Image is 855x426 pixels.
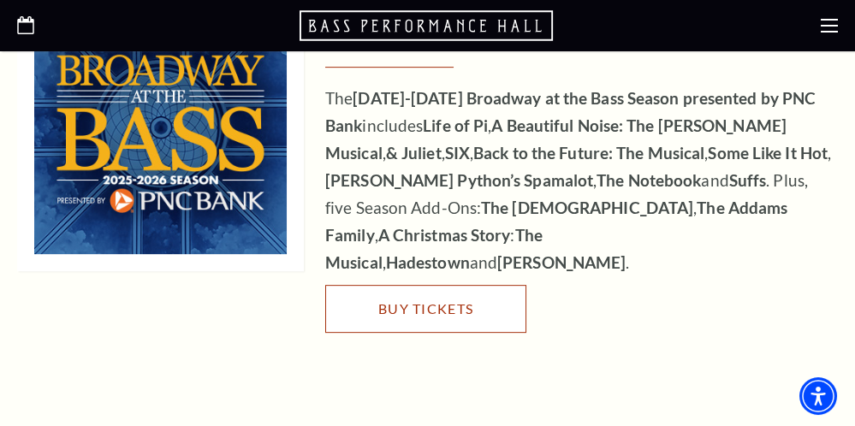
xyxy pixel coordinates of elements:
[386,252,470,272] strong: Hadestown
[597,170,701,190] strong: The Notebook
[386,143,442,163] strong: & Juliet
[445,143,470,163] strong: SIX
[799,377,837,415] div: Accessibility Menu
[497,252,626,272] strong: [PERSON_NAME]
[481,198,693,217] strong: The [DEMOGRAPHIC_DATA]
[423,115,488,135] strong: Life of Pi
[378,225,511,245] strong: A Christmas Story
[325,85,838,276] p: The includes , , , , , , , and . Plus, five Season Add-Ons: , , : , and .
[325,115,787,163] strong: A Beautiful Noise: The [PERSON_NAME] Musical
[708,143,828,163] strong: Some Like It Hot
[473,143,704,163] strong: Back to the Future: The Musical
[353,88,679,108] strong: [DATE]-[DATE] Broadway at the Bass Season
[378,300,473,317] span: Buy Tickets
[325,170,593,190] strong: [PERSON_NAME] Python’s Spamalot
[17,16,34,36] a: Open this option
[300,9,556,43] a: Open this option
[325,285,526,333] a: Buy Tickets
[729,170,767,190] strong: Suffs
